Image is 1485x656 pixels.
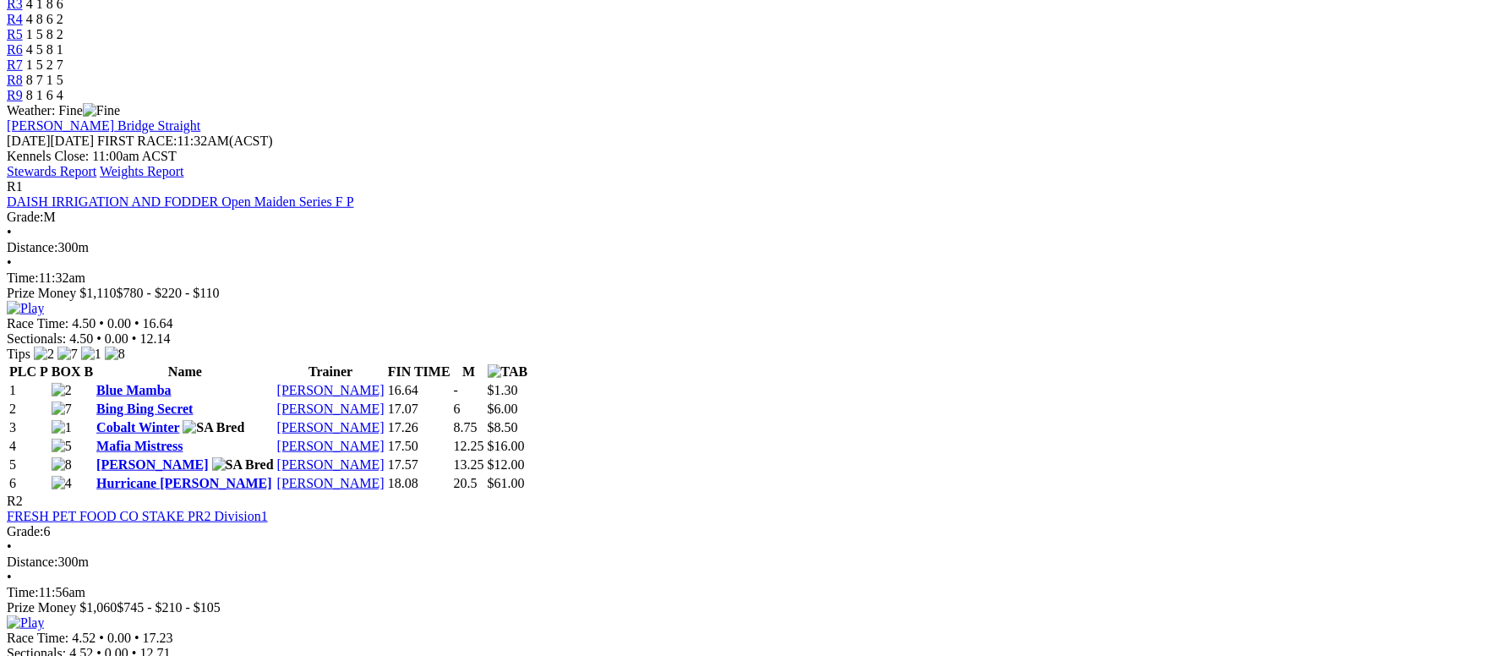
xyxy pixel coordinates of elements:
[143,631,173,645] span: 17.23
[7,585,1478,600] div: 11:56am
[387,475,451,492] td: 18.08
[488,457,525,472] span: $12.00
[7,88,23,102] a: R9
[7,316,68,331] span: Race Time:
[7,509,268,523] a: FRESH PET FOOD CO STAKE PR2 Division1
[96,420,179,435] a: Cobalt Winter
[26,57,63,72] span: 1 5 2 7
[387,456,451,473] td: 17.57
[7,271,1478,286] div: 11:32am
[96,402,193,416] a: Bing Bing Secret
[488,383,518,397] span: $1.30
[7,149,1478,164] div: Kennels Close: 11:00am ACST
[7,12,23,26] a: R4
[183,420,244,435] img: SA Bred
[96,457,208,472] a: [PERSON_NAME]
[99,316,104,331] span: •
[8,401,49,418] td: 2
[7,286,1478,301] div: Prize Money $1,110
[96,331,101,346] span: •
[105,347,125,362] img: 8
[7,271,39,285] span: Time:
[134,316,139,331] span: •
[7,631,68,645] span: Race Time:
[7,585,39,599] span: Time:
[7,57,23,72] a: R7
[107,631,131,645] span: 0.00
[454,402,461,416] text: 6
[7,255,12,270] span: •
[7,210,1478,225] div: M
[7,524,1478,539] div: 6
[7,42,23,57] a: R6
[212,457,274,473] img: SA Bred
[488,420,518,435] span: $8.50
[7,225,12,239] span: •
[277,439,385,453] a: [PERSON_NAME]
[52,476,72,491] img: 4
[7,103,120,118] span: Weather: Fine
[7,179,23,194] span: R1
[7,301,44,316] img: Play
[488,364,528,380] img: TAB
[277,383,385,397] a: [PERSON_NAME]
[26,88,63,102] span: 8 1 6 4
[7,134,94,148] span: [DATE]
[7,73,23,87] a: R8
[7,118,200,133] a: [PERSON_NAME] Bridge Straight
[387,401,451,418] td: 17.07
[8,456,49,473] td: 5
[7,524,44,538] span: Grade:
[72,316,96,331] span: 4.50
[277,457,385,472] a: [PERSON_NAME]
[105,331,128,346] span: 0.00
[8,382,49,399] td: 1
[7,615,44,631] img: Play
[7,347,30,361] span: Tips
[26,27,63,41] span: 1 5 8 2
[97,134,177,148] span: FIRST RACE:
[387,438,451,455] td: 17.50
[117,600,221,615] span: $745 - $210 - $105
[488,402,518,416] span: $6.00
[7,164,96,178] a: Stewards Report
[7,240,57,254] span: Distance:
[117,286,220,300] span: $780 - $220 - $110
[96,476,272,490] a: Hurricane [PERSON_NAME]
[454,457,484,472] text: 13.25
[52,420,72,435] img: 1
[134,631,139,645] span: •
[9,364,36,379] span: PLC
[454,439,484,453] text: 12.25
[57,347,78,362] img: 7
[277,402,385,416] a: [PERSON_NAME]
[34,347,54,362] img: 2
[52,364,81,379] span: BOX
[84,364,93,379] span: B
[8,438,49,455] td: 4
[488,439,525,453] span: $16.00
[52,402,72,417] img: 7
[454,476,478,490] text: 20.5
[7,570,12,584] span: •
[7,494,23,508] span: R2
[107,316,131,331] span: 0.00
[7,600,1478,615] div: Prize Money $1,060
[40,364,48,379] span: P
[8,419,49,436] td: 3
[96,364,275,380] th: Name
[276,364,385,380] th: Trainer
[96,439,183,453] a: Mafia Mistress
[7,27,23,41] a: R5
[488,476,525,490] span: $61.00
[277,420,385,435] a: [PERSON_NAME]
[7,555,1478,570] div: 300m
[72,631,96,645] span: 4.52
[454,420,478,435] text: 8.75
[69,331,93,346] span: 4.50
[83,103,120,118] img: Fine
[387,419,451,436] td: 17.26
